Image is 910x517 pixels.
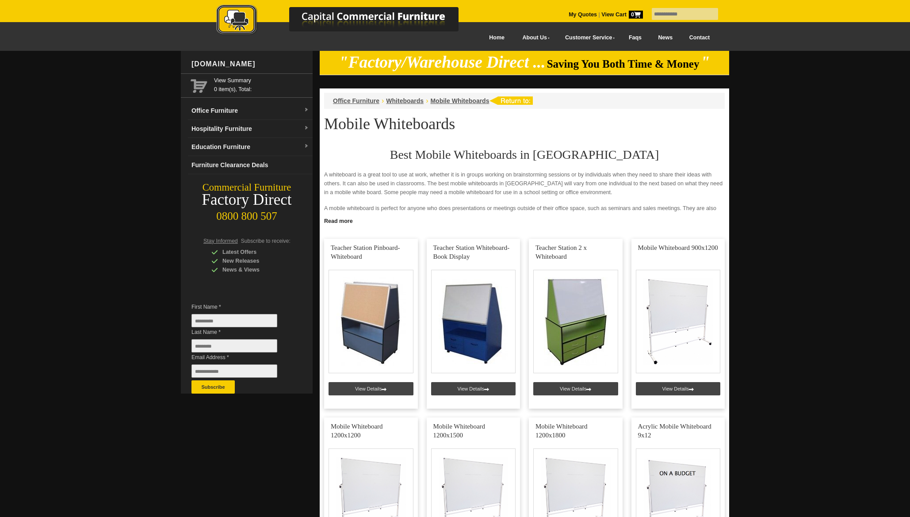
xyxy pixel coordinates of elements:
[600,11,643,18] a: View Cart0
[191,339,277,352] input: Last Name *
[241,238,291,244] span: Subscribe to receive:
[547,58,700,70] span: Saving You Both Time & Money
[203,238,238,244] span: Stay Informed
[324,204,725,230] p: A mobile whiteboard is perfect for anyone who does presentations or meetings outside of their off...
[324,170,725,197] p: A whiteboard is a great tool to use at work, whether it is in groups working on brainstorming ses...
[324,148,725,161] h2: Best Mobile Whiteboards in [GEOGRAPHIC_DATA]
[214,76,309,92] span: 0 item(s), Total:
[188,51,313,77] div: [DOMAIN_NAME]
[333,97,379,104] a: Office Furniture
[192,4,501,39] a: Capital Commercial Furniture Logo
[324,115,725,132] h1: Mobile Whiteboards
[555,28,620,48] a: Customer Service
[191,328,291,337] span: Last Name *
[191,380,235,394] button: Subscribe
[382,96,384,105] li: ›
[569,11,597,18] a: My Quotes
[601,11,643,18] strong: View Cart
[339,53,546,71] em: "Factory/Warehouse Direct ...
[430,97,489,104] a: Mobile Whiteboards
[513,28,555,48] a: About Us
[489,96,533,105] img: return to
[620,28,650,48] a: Faqs
[191,314,277,327] input: First Name *
[191,353,291,362] span: Email Address *
[701,53,710,71] em: "
[188,156,313,174] a: Furniture Clearance Deals
[304,107,309,113] img: dropdown
[304,126,309,131] img: dropdown
[188,102,313,120] a: Office Furnituredropdown
[214,76,309,85] a: View Summary
[386,97,424,104] a: Whiteboards
[181,194,313,206] div: Factory Direct
[320,214,729,226] a: Click to read more
[650,28,681,48] a: News
[304,144,309,149] img: dropdown
[211,265,295,274] div: News & Views
[188,120,313,138] a: Hospitality Furnituredropdown
[211,248,295,257] div: Latest Offers
[191,303,291,311] span: First Name *
[191,364,277,378] input: Email Address *
[181,181,313,194] div: Commercial Furniture
[188,138,313,156] a: Education Furnituredropdown
[181,206,313,222] div: 0800 800 507
[681,28,718,48] a: Contact
[192,4,501,37] img: Capital Commercial Furniture Logo
[211,257,295,265] div: New Releases
[426,96,428,105] li: ›
[629,11,643,19] span: 0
